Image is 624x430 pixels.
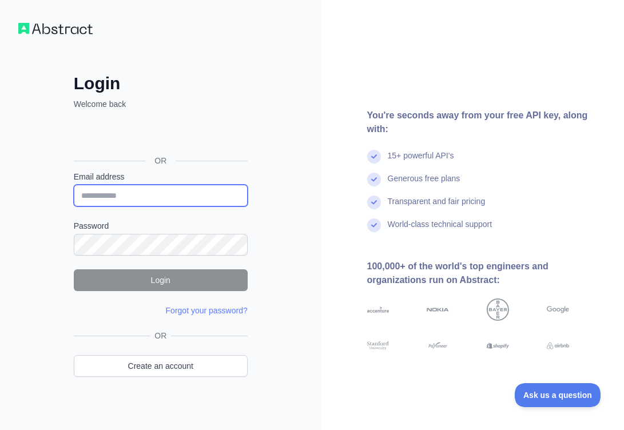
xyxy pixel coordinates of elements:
[487,340,509,351] img: shopify
[367,109,606,136] div: You're seconds away from your free API key, along with:
[166,306,248,315] a: Forgot your password?
[68,122,251,148] iframe: Botón Iniciar sesión con Google
[74,355,248,377] a: Create an account
[18,23,93,34] img: Workflow
[367,150,381,164] img: check mark
[388,173,460,196] div: Generous free plans
[74,73,248,94] h2: Login
[145,155,176,166] span: OR
[547,298,569,321] img: google
[388,218,492,241] div: World-class technical support
[367,218,381,232] img: check mark
[388,196,486,218] div: Transparent and fair pricing
[427,340,449,351] img: payoneer
[74,171,248,182] label: Email address
[74,98,248,110] p: Welcome back
[487,298,509,321] img: bayer
[367,196,381,209] img: check mark
[388,150,454,173] div: 15+ powerful API's
[427,298,449,321] img: nokia
[515,383,601,407] iframe: Toggle Customer Support
[367,173,381,186] img: check mark
[367,298,389,321] img: accenture
[74,220,248,232] label: Password
[74,269,248,291] button: Login
[367,260,606,287] div: 100,000+ of the world's top engineers and organizations run on Abstract:
[547,340,569,351] img: airbnb
[367,340,389,351] img: stanford university
[150,330,171,341] span: OR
